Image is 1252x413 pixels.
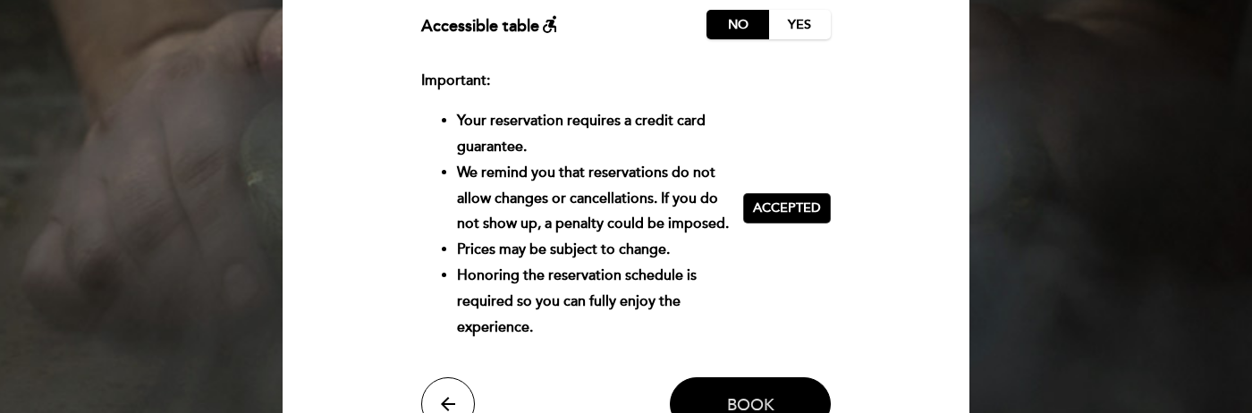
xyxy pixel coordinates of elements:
li: Your reservation requires a credit card guarantee. [457,108,730,160]
li: Prices may be subject to change. [457,237,730,263]
label: No [706,10,769,39]
button: Accepted [743,193,831,223]
i: accessible_forward [539,13,561,35]
div: Accessible table [421,10,561,39]
li: We remind you that reservations do not allow changes or cancellations. If you do not show up, a p... [457,160,730,237]
li: Honoring the reservation schedule is required so you can fully enjoy the experience. [457,263,730,340]
strong: Important: [421,72,490,89]
label: Yes [768,10,831,39]
span: Accepted [753,199,821,218]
